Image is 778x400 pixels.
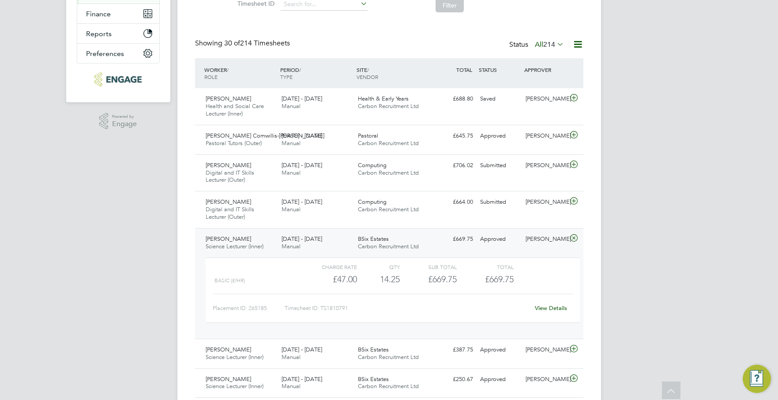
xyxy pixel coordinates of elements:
span: Science Lecturer (Inner) [206,382,263,390]
span: VENDOR [357,73,378,80]
span: / [227,66,229,73]
span: [PERSON_NAME] [206,346,251,353]
span: Engage [112,120,137,128]
span: [DATE] - [DATE] [282,346,322,353]
div: [PERSON_NAME] [522,343,568,357]
div: £669.75 [431,232,477,247]
div: £387.75 [431,343,477,357]
span: £669.75 [485,274,514,284]
div: [PERSON_NAME] [522,129,568,143]
span: [PERSON_NAME] [206,161,251,169]
span: Carbon Recruitment Ltd [358,102,419,110]
button: Preferences [77,44,159,63]
span: Basic (£/HR) [214,277,245,284]
span: Finance [86,10,111,18]
span: [PERSON_NAME] Comwillis-[PERSON_NAME] [206,132,324,139]
div: Submitted [477,158,522,173]
div: STATUS [477,62,522,78]
span: Pastoral [358,132,378,139]
span: Manual [282,169,301,176]
div: [PERSON_NAME] [522,372,568,387]
div: Sub Total [400,262,457,272]
span: TYPE [280,73,293,80]
div: £669.75 [400,272,457,287]
span: Science Lecturer (Inner) [206,353,263,361]
div: SITE [354,62,431,85]
span: Carbon Recruitment Ltd [358,169,419,176]
span: Manual [282,206,301,213]
span: Reports [86,30,112,38]
span: Computing [358,198,387,206]
span: Manual [282,139,301,147]
div: £47.00 [300,272,357,287]
span: BSix Estates [358,346,389,353]
span: 30 of [224,39,240,48]
a: Go to home page [77,72,160,86]
label: All [535,40,564,49]
div: £645.75 [431,129,477,143]
span: BSix Estates [358,235,389,243]
div: [PERSON_NAME] [522,195,568,209]
span: Preferences [86,49,124,58]
span: Manual [282,243,301,250]
div: Submitted [477,195,522,209]
span: ROLE [204,73,218,80]
div: £250.67 [431,372,477,387]
span: Carbon Recruitment Ltd [358,243,419,250]
button: Reports [77,24,159,43]
div: APPROVER [522,62,568,78]
div: Total [457,262,514,272]
span: / [299,66,301,73]
span: Carbon Recruitment Ltd [358,139,419,147]
span: Carbon Recruitment Ltd [358,382,419,390]
div: Approved [477,232,522,247]
span: [PERSON_NAME] [206,375,251,383]
span: Carbon Recruitment Ltd [358,353,419,361]
div: PERIOD [278,62,354,85]
div: Approved [477,129,522,143]
div: [PERSON_NAME] [522,232,568,247]
div: Placement ID: 265185 [213,301,285,315]
a: View Details [535,304,567,312]
span: [DATE] - [DATE] [282,132,322,139]
span: Health & Early Years [358,95,409,102]
span: Digital and IT Skills Lecturer (Outer) [206,169,254,184]
span: Manual [282,102,301,110]
span: Carbon Recruitment Ltd [358,206,419,213]
div: £664.00 [431,195,477,209]
span: Powered by [112,113,137,120]
span: [PERSON_NAME] [206,198,251,206]
span: [DATE] - [DATE] [282,161,322,169]
div: Timesheet ID: TS1810791 [285,301,530,315]
div: Approved [477,372,522,387]
div: [PERSON_NAME] [522,92,568,106]
span: [DATE] - [DATE] [282,235,322,243]
div: [PERSON_NAME] [522,158,568,173]
span: Pastoral Tutors (Outer) [206,139,262,147]
div: QTY [357,262,400,272]
div: Charge rate [300,262,357,272]
span: [PERSON_NAME] [206,95,251,102]
span: / [367,66,369,73]
span: Health and Social Care Lecturer (Inner) [206,102,264,117]
div: Showing [195,39,292,48]
div: £706.02 [431,158,477,173]
div: 14.25 [357,272,400,287]
span: Manual [282,382,301,390]
span: Digital and IT Skills Lecturer (Outer) [206,206,254,221]
span: [DATE] - [DATE] [282,198,322,206]
span: 214 Timesheets [224,39,290,48]
span: Manual [282,353,301,361]
span: Science Lecturer (Inner) [206,243,263,250]
span: BSix Estates [358,375,389,383]
span: 214 [543,40,555,49]
div: WORKER [202,62,278,85]
img: carbonrecruitment-logo-retina.png [94,72,142,86]
span: [DATE] - [DATE] [282,95,322,102]
div: Status [509,39,566,51]
span: Computing [358,161,387,169]
div: Saved [477,92,522,106]
button: Finance [77,4,159,23]
span: [PERSON_NAME] [206,235,251,243]
div: Approved [477,343,522,357]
